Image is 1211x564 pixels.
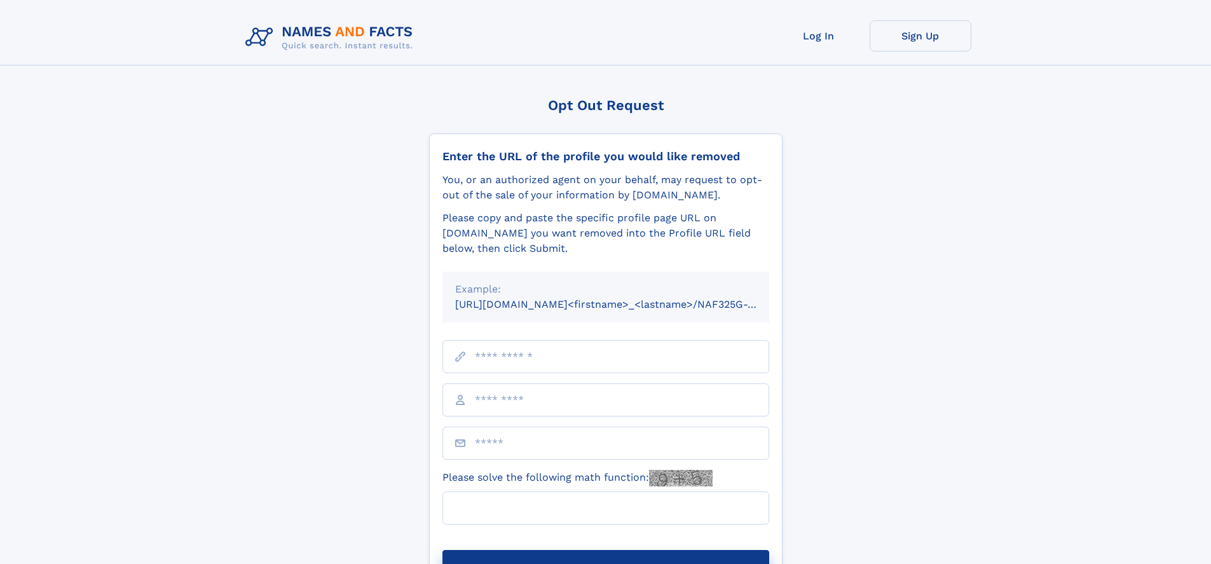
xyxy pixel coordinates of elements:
[768,20,870,52] a: Log In
[240,20,423,55] img: Logo Names and Facts
[429,97,783,113] div: Opt Out Request
[442,172,769,203] div: You, or an authorized agent on your behalf, may request to opt-out of the sale of your informatio...
[455,282,756,297] div: Example:
[442,210,769,256] div: Please copy and paste the specific profile page URL on [DOMAIN_NAME] you want removed into the Pr...
[870,20,971,52] a: Sign Up
[442,149,769,163] div: Enter the URL of the profile you would like removed
[442,470,713,486] label: Please solve the following math function:
[455,298,793,310] small: [URL][DOMAIN_NAME]<firstname>_<lastname>/NAF325G-xxxxxxxx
